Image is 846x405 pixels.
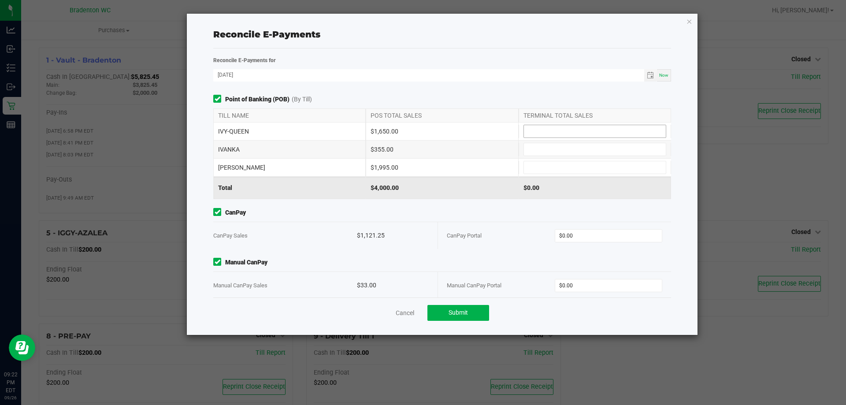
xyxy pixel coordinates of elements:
div: [PERSON_NAME] [213,159,366,176]
div: IVANKA [213,141,366,158]
div: Reconcile E-Payments [213,28,671,41]
strong: Point of Banking (POB) [225,95,289,104]
span: Manual CanPay Portal [447,282,501,289]
span: CanPay Portal [447,232,482,239]
span: Now [659,73,668,78]
div: IVY-QUEEN [213,123,366,140]
strong: Manual CanPay [225,258,267,267]
input: Date [213,69,644,80]
iframe: Resource center [9,334,35,361]
form-toggle: Include in reconciliation [213,208,225,217]
span: (By Till) [292,95,312,104]
div: $1,650.00 [366,123,518,140]
div: $4,000.00 [366,177,518,199]
form-toggle: Include in reconciliation [213,258,225,267]
span: Submit [449,309,468,316]
div: $1,121.25 [357,222,429,249]
div: TERMINAL TOTAL SALES [519,109,671,122]
strong: CanPay [225,208,246,217]
button: Submit [427,305,489,321]
div: $355.00 [366,141,518,158]
form-toggle: Include in reconciliation [213,95,225,104]
div: TILL NAME [213,109,366,122]
div: $1,995.00 [366,159,518,176]
span: Toggle calendar [644,69,657,82]
div: Total [213,177,366,199]
span: Manual CanPay Sales [213,282,267,289]
span: CanPay Sales [213,232,248,239]
div: POS TOTAL SALES [366,109,518,122]
strong: Reconcile E-Payments for [213,57,276,63]
a: Cancel [396,308,414,317]
div: $0.00 [519,177,671,199]
div: $33.00 [357,272,429,299]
